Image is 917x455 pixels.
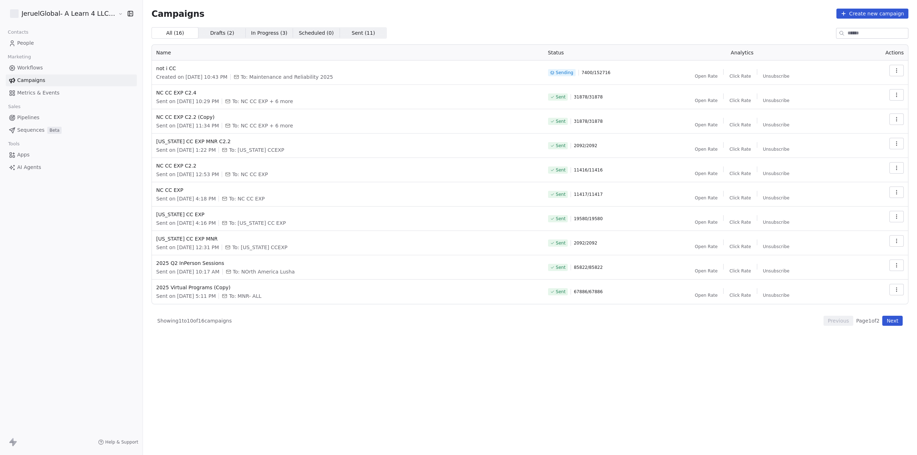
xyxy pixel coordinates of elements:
[156,138,539,145] span: [US_STATE] CC EXP MNR C2.2
[763,73,789,79] span: Unsubscribe
[695,122,718,128] span: Open Rate
[556,94,566,100] span: Sent
[17,114,39,121] span: Pipelines
[6,149,137,161] a: Apps
[695,195,718,201] span: Open Rate
[21,9,116,18] span: JeruelGlobal- A Learn 4 LLC Company
[299,29,334,37] span: Scheduled ( 0 )
[763,122,789,128] span: Unsubscribe
[6,87,137,99] a: Metrics & Events
[556,265,566,270] span: Sent
[763,171,789,176] span: Unsubscribe
[5,101,24,112] span: Sales
[352,29,375,37] span: Sent ( 11 )
[156,113,539,121] span: NC CC EXP C2.2 (Copy)
[232,98,293,105] span: To: NC CC EXP + 6 more
[17,89,59,97] span: Metrics & Events
[156,98,219,105] span: Sent on [DATE] 10:29 PM
[574,265,603,270] span: 85822 / 85822
[582,70,611,76] span: 7400 / 152716
[882,316,903,326] button: Next
[98,439,138,445] a: Help & Support
[232,244,287,251] span: To: Florida CCEXP
[156,260,539,267] span: 2025 Q2 InPerson Sessions
[156,195,216,202] span: Sent on [DATE] 4:18 PM
[729,219,751,225] span: Click Rate
[152,9,205,19] span: Campaigns
[157,317,232,324] span: Showing 1 to 10 of 16 campaigns
[5,27,32,38] span: Contacts
[763,244,789,250] span: Unsubscribe
[6,62,137,74] a: Workflows
[156,187,539,194] span: NC CC EXP
[556,289,566,295] span: Sent
[556,118,566,124] span: Sent
[156,73,227,81] span: Created on [DATE] 10:43 PM
[729,146,751,152] span: Click Rate
[229,219,286,227] span: To: Texas CC EXP
[232,122,293,129] span: To: NC CC EXP + 6 more
[574,167,603,173] span: 11416 / 11416
[156,146,216,154] span: Sent on [DATE] 1:22 PM
[251,29,288,37] span: In Progress ( 3 )
[17,39,34,47] span: People
[824,316,853,326] button: Previous
[695,171,718,176] span: Open Rate
[574,118,603,124] span: 31878 / 31878
[229,146,284,154] span: To: Florida CCEXP
[156,244,219,251] span: Sent on [DATE] 12:31 PM
[232,171,268,178] span: To: NC CC EXP
[729,73,751,79] span: Click Rate
[763,98,789,103] span: Unsubscribe
[152,45,543,60] th: Name
[556,192,566,197] span: Sent
[763,292,789,298] span: Unsubscribe
[695,268,718,274] span: Open Rate
[241,73,333,81] span: To: Maintenance and Reliability 2025
[695,244,718,250] span: Open Rate
[156,268,219,275] span: Sent on [DATE] 10:17 AM
[556,143,566,149] span: Sent
[763,195,789,201] span: Unsubscribe
[729,244,751,250] span: Click Rate
[574,216,603,222] span: 19580 / 19580
[729,171,751,176] span: Click Rate
[729,268,751,274] span: Click Rate
[695,292,718,298] span: Open Rate
[544,45,633,60] th: Status
[556,240,566,246] span: Sent
[556,216,566,222] span: Sent
[210,29,234,37] span: Drafts ( 2 )
[5,139,23,149] span: Tools
[695,98,718,103] span: Open Rate
[729,122,751,128] span: Click Rate
[156,292,216,300] span: Sent on [DATE] 5:11 PM
[695,219,718,225] span: Open Rate
[6,112,137,124] a: Pipelines
[729,98,751,103] span: Click Rate
[574,192,603,197] span: 11417 / 11417
[233,268,295,275] span: To: NOrth America Lusha
[633,45,851,60] th: Analytics
[6,37,137,49] a: People
[17,164,41,171] span: AI Agents
[156,65,539,72] span: not i CC
[856,317,879,324] span: Page 1 of 2
[5,52,34,62] span: Marketing
[156,171,219,178] span: Sent on [DATE] 12:53 PM
[6,161,137,173] a: AI Agents
[6,124,137,136] a: SequencesBeta
[9,8,113,20] button: JeruelGlobal- A Learn 4 LLC Company
[229,195,264,202] span: To: NC CC EXP
[695,73,718,79] span: Open Rate
[763,146,789,152] span: Unsubscribe
[17,126,44,134] span: Sequences
[729,292,751,298] span: Click Rate
[729,195,751,201] span: Click Rate
[156,284,539,291] span: 2025 Virtual Programs (Copy)
[105,439,138,445] span: Help & Support
[574,289,603,295] span: 67886 / 67886
[17,151,30,159] span: Apps
[556,167,566,173] span: Sent
[851,45,908,60] th: Actions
